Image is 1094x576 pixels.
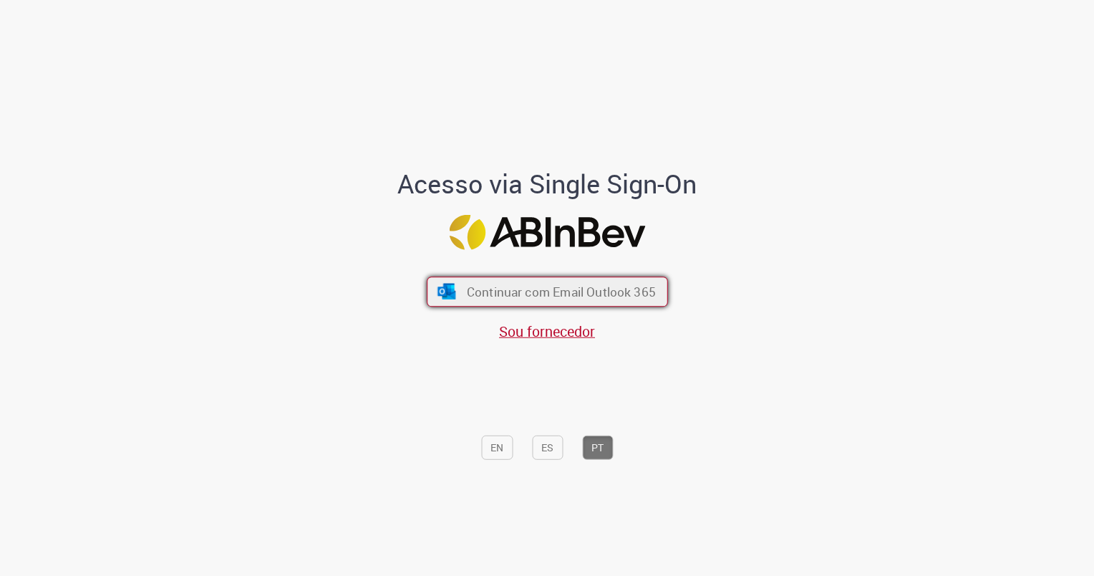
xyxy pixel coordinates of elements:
[349,170,746,198] h1: Acesso via Single Sign-On
[449,215,645,250] img: Logo ABInBev
[436,284,457,299] img: ícone Azure/Microsoft 360
[466,283,655,299] span: Continuar com Email Outlook 365
[532,436,563,460] button: ES
[427,277,668,307] button: ícone Azure/Microsoft 360 Continuar com Email Outlook 365
[481,436,513,460] button: EN
[499,322,595,341] a: Sou fornecedor
[582,436,613,460] button: PT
